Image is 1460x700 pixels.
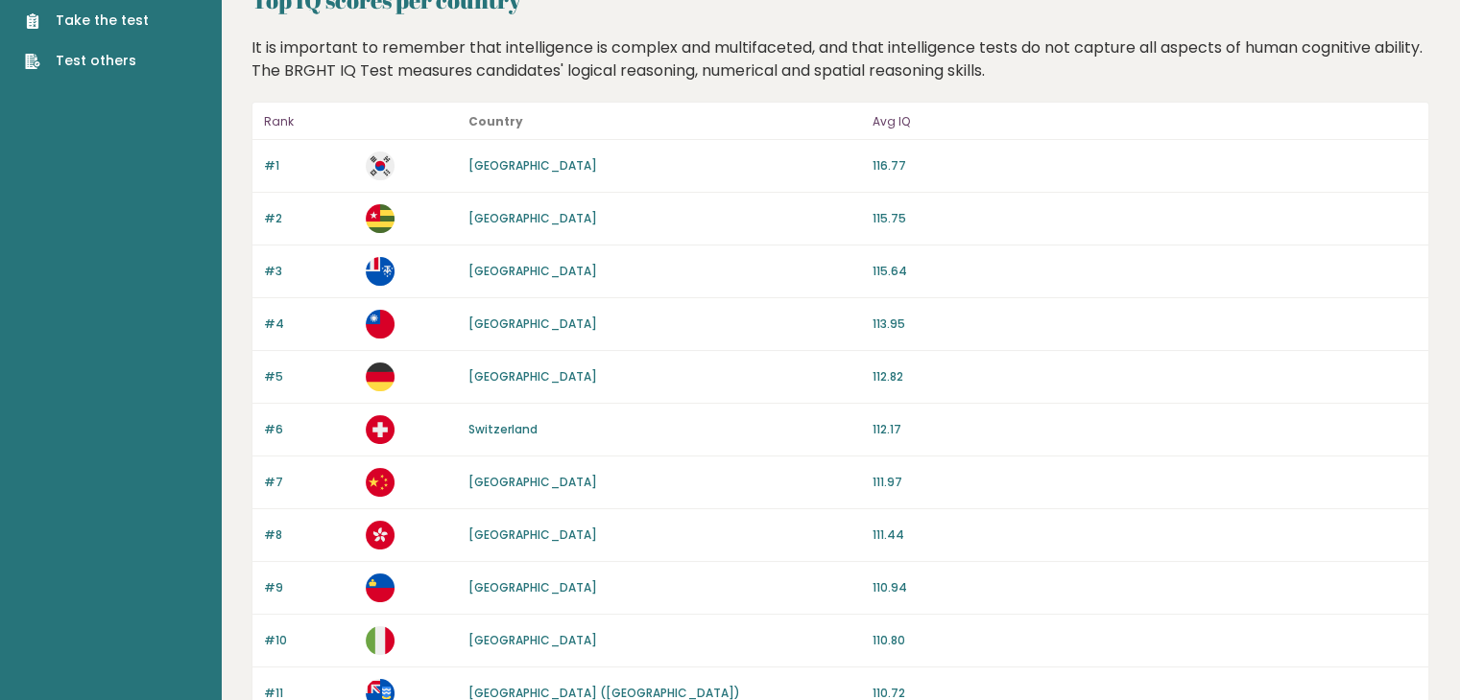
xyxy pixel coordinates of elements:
img: hk.svg [366,521,395,549]
img: ch.svg [366,415,395,444]
p: 111.97 [873,474,1417,491]
img: tf.svg [366,257,395,286]
p: 115.75 [873,210,1417,227]
a: Take the test [25,11,149,31]
p: Avg IQ [873,110,1417,133]
p: 113.95 [873,315,1417,333]
p: 112.17 [873,421,1417,438]
a: [GEOGRAPHIC_DATA] [468,157,597,174]
p: 115.64 [873,263,1417,280]
p: #1 [264,157,354,175]
img: it.svg [366,626,395,655]
p: 116.77 [873,157,1417,175]
a: [GEOGRAPHIC_DATA] [468,474,597,490]
p: 110.80 [873,632,1417,649]
p: #8 [264,526,354,544]
p: #3 [264,263,354,280]
img: de.svg [366,362,395,391]
p: #5 [264,368,354,385]
p: #9 [264,579,354,596]
p: #6 [264,421,354,438]
img: li.svg [366,573,395,602]
a: [GEOGRAPHIC_DATA] [468,368,597,385]
a: [GEOGRAPHIC_DATA] [468,632,597,648]
a: [GEOGRAPHIC_DATA] [468,579,597,595]
p: 112.82 [873,368,1417,385]
a: [GEOGRAPHIC_DATA] [468,526,597,543]
a: [GEOGRAPHIC_DATA] [468,263,597,279]
a: [GEOGRAPHIC_DATA] [468,210,597,226]
a: Test others [25,51,149,71]
a: [GEOGRAPHIC_DATA] [468,315,597,332]
p: Rank [264,110,354,133]
p: #4 [264,315,354,333]
div: It is important to remember that intelligence is complex and multifaceted, and that intelligence ... [245,36,1437,82]
p: #10 [264,632,354,649]
b: Country [468,113,523,129]
p: #7 [264,474,354,491]
a: Switzerland [468,421,538,437]
img: tg.svg [366,204,395,233]
p: 111.44 [873,526,1417,544]
img: tw.svg [366,310,395,338]
img: cn.svg [366,468,395,497]
p: #2 [264,210,354,227]
img: kr.svg [366,152,395,180]
p: 110.94 [873,579,1417,596]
